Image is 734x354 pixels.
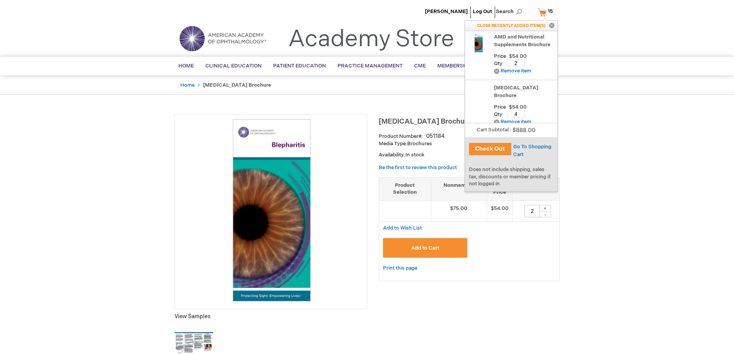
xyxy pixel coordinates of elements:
[379,117,471,126] span: [MEDICAL_DATA] Brochure
[465,162,558,191] div: Does not include shipping, sales tax, discounts or member pricing if not logged in.
[494,54,506,59] span: Price
[383,263,417,273] a: Print this page
[405,152,424,158] span: In stock
[473,8,492,15] a: Log Out
[548,8,553,14] span: 15
[175,313,367,320] p: View Samples
[379,133,423,139] strong: Product Number
[511,127,536,134] span: $888.00
[379,140,560,148] p: Brochures
[469,33,488,59] a: AMD and Nutritional Supplements Brochure
[431,200,487,221] td: $75.00
[178,63,194,69] span: Home
[379,164,457,171] a: Be the first to review this product
[426,133,445,140] div: 051184
[487,200,513,221] td: $54.00
[203,82,271,88] strong: [MEDICAL_DATA] Brochure
[494,68,531,74] a: Remove item
[539,211,551,217] div: -
[539,205,551,211] div: +
[509,54,527,59] span: $54.00
[524,205,540,217] input: Qty
[494,84,554,99] a: [MEDICAL_DATA] Brochure
[494,33,554,49] a: AMD and Nutritional Supplements Brochure
[494,104,506,110] span: Price
[425,8,468,15] a: [PERSON_NAME]
[379,177,431,200] th: Product Selection
[431,177,487,200] th: Nonmember
[469,143,511,155] button: Check Out
[494,119,531,125] a: Remove item
[383,238,468,258] button: Add to Cart
[536,5,558,19] a: 15
[509,52,532,61] span: Price
[338,63,403,69] span: Practice Management
[414,63,426,69] span: CME
[379,141,407,147] strong: Media Type:
[494,111,502,117] span: Qty
[383,225,422,231] a: Add to Wish List
[179,118,363,302] img: Blepharitis Brochure
[507,59,525,67] input: Qty
[477,127,509,133] span: Cart Subtotal
[509,102,532,112] span: Price
[494,60,502,67] span: Qty
[469,84,488,109] a: Blepharitis Brochure
[411,245,439,251] span: Add to Cart
[509,104,527,110] span: $54.00
[379,151,560,159] p: Availability:
[180,82,195,88] a: Home
[465,21,558,31] p: CLOSE RECENTLY ADDED ITEM(S)
[273,63,326,69] span: Patient Education
[507,110,525,118] input: Qty
[496,4,525,19] span: Search
[205,63,262,69] span: Clinical Education
[437,63,472,69] span: Membership
[469,84,488,103] img: Blepharitis Brochure
[288,25,454,53] a: Academy Store
[513,144,551,158] a: Go To Shopping Cart
[469,33,488,52] img: AMD and Nutritional Supplements Brochure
